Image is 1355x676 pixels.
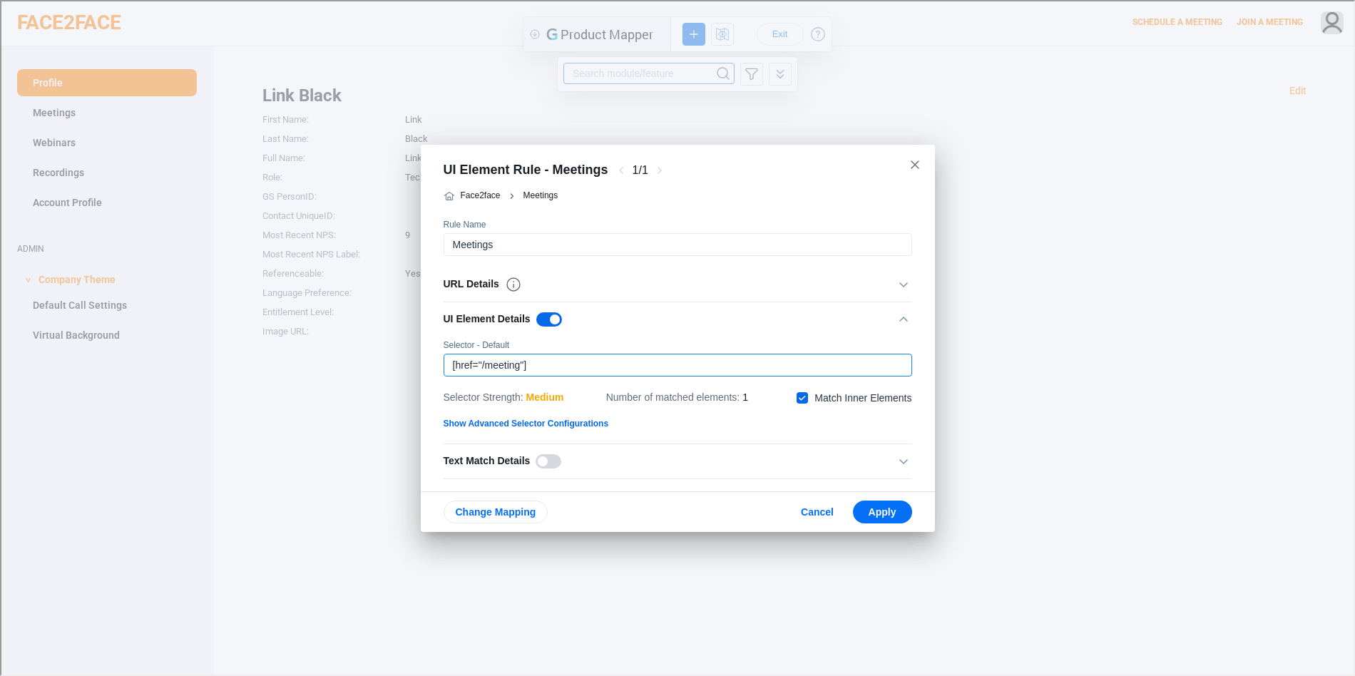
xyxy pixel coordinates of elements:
div: 1 [741,388,747,405]
span: Cancel [798,505,834,516]
div: Show Advanced Selector Configurations [442,417,911,429]
div: Text Match Details [442,443,911,477]
div: Number of matched elements : [605,388,747,405]
div: Text Match Details [442,451,561,468]
div: UI Element Details [442,301,911,335]
div: UI Element Details [442,309,561,327]
div: URL Details [442,266,911,300]
input: Enter Selector [443,353,893,374]
span: Apply [863,505,899,516]
div: URL Details [442,275,521,292]
div: Face2face [459,189,499,200]
button: Exit [233,6,280,29]
div: Meetings [522,189,557,200]
input: Search module/feature [6,6,157,27]
button: Change Mapping [442,499,547,522]
button: Apply [852,499,911,522]
div: Selector Strength : [442,388,563,405]
div: 1 / 1 [631,160,647,178]
div: Match Inner Elements [813,391,910,402]
div: Selector - Default [442,338,909,349]
span: Exit [245,11,268,23]
div: medium [525,388,563,405]
button: Cancel [787,499,846,522]
div: Rule Name [442,217,909,229]
span: Change Mapping [454,505,535,516]
input: Enter Rule Name [443,232,893,254]
div: UI Element Rule - Meetings [442,160,607,178]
